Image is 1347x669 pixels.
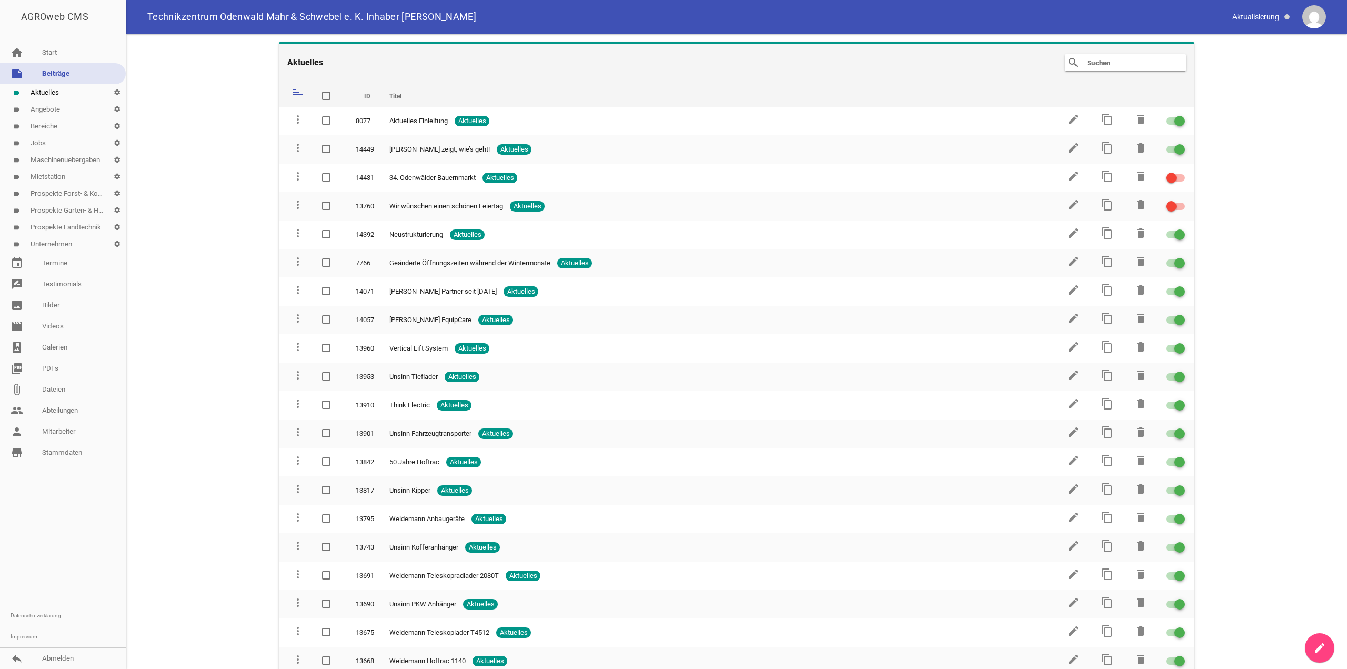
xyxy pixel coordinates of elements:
span: Aktuelles [455,343,489,354]
i: edit [1067,511,1080,524]
td: 13910 [346,391,380,420]
span: Aktuelles [446,457,481,467]
i: content_copy [1101,653,1113,666]
a: edit [1067,660,1080,667]
i: edit [1067,596,1080,609]
i: delete [1134,255,1147,268]
span: Aktuelles Einleitung [389,116,448,126]
i: delete [1134,454,1147,467]
i: settings [108,152,126,168]
input: Suchen [1086,56,1170,69]
i: more_vert [291,198,304,211]
td: 14431 [346,164,380,192]
i: rate_review [11,278,23,291]
i: note [11,67,23,80]
i: photo_album [11,341,23,354]
i: edit [1067,312,1080,325]
span: Weidemann Teleskoplader T4512 [389,627,489,638]
i: more_vert [291,312,304,325]
span: Technikzentrum Odenwald Mahr & Schwebel e. K. Inhaber [PERSON_NAME] [147,12,476,22]
i: more_vert [291,369,304,382]
i: more_vert [291,625,304,637]
i: edit [1067,483,1080,495]
span: Weidemann Anbaugeräte [389,514,465,524]
i: content_copy [1101,341,1113,353]
i: more_vert [291,142,304,154]
i: content_copy [1101,255,1113,268]
i: content_copy [1101,454,1113,467]
span: Think Electric [389,400,430,411]
span: Aktuelles [445,372,479,382]
span: Aktuelles [463,599,498,610]
i: delete [1134,397,1147,410]
span: Aktuelles [473,656,507,666]
i: delete [1134,142,1147,154]
i: more_vert [291,227,304,239]
i: edit [1067,397,1080,410]
td: 14392 [346,221,380,249]
i: settings [108,135,126,152]
i: edit [1067,454,1080,467]
span: Aktuelles [478,315,513,325]
i: edit [1067,255,1080,268]
i: settings [108,84,126,101]
i: edit [1067,170,1080,183]
i: settings [108,168,126,185]
span: Aktuelles [497,144,531,155]
span: Unsinn Fahrzeugtransporter [389,428,471,439]
i: label [13,89,20,96]
span: Unsinn Kipper [389,485,430,496]
span: 34. Odenwälder Bauernmarkt [389,173,476,183]
a: edit [1067,489,1080,497]
span: Aktuelles [437,485,472,496]
i: content_copy [1101,198,1113,211]
i: content_copy [1101,284,1113,296]
span: Aktuelles [471,514,506,524]
i: settings [108,185,126,202]
td: 8077 [346,107,380,135]
i: delete [1134,284,1147,296]
i: content_copy [1101,113,1113,126]
i: label [13,106,20,113]
i: create [1313,642,1326,654]
i: more_vert [291,653,304,666]
i: person [11,425,23,438]
a: edit [1067,375,1080,383]
i: settings [108,202,126,219]
i: label [13,140,20,147]
i: edit [1067,568,1080,581]
i: more_vert [291,284,304,296]
td: 13691 [346,562,380,590]
i: movie [11,320,23,333]
i: label [13,207,20,214]
i: more_vert [291,113,304,126]
i: content_copy [1101,170,1113,183]
i: content_copy [1101,426,1113,438]
a: edit [1067,119,1080,127]
i: edit [1067,227,1080,239]
span: Weidemann Hoftrac 1140 [389,656,466,666]
th: ID [346,82,380,107]
td: 14449 [346,135,380,164]
span: Aktuelles [455,116,489,126]
i: edit [1067,540,1080,552]
a: edit [1067,603,1080,611]
span: Vertical Lift System [389,343,448,354]
i: picture_as_pdf [11,362,23,375]
a: edit [1067,176,1080,184]
i: delete [1134,540,1147,552]
span: 50 Jahre Hoftrac [389,457,439,467]
i: more_vert [291,483,304,495]
i: content_copy [1101,568,1113,581]
i: settings [108,118,126,135]
i: content_copy [1101,142,1113,154]
span: Aktuelles [504,286,538,297]
i: delete [1134,341,1147,353]
i: search [1067,56,1080,69]
span: Unsinn Kofferanhänger [389,542,458,553]
i: delete [1134,568,1147,581]
i: label [13,123,20,130]
i: reply [11,652,23,665]
i: attach_file [11,383,23,396]
h4: Aktuelles [287,44,323,82]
